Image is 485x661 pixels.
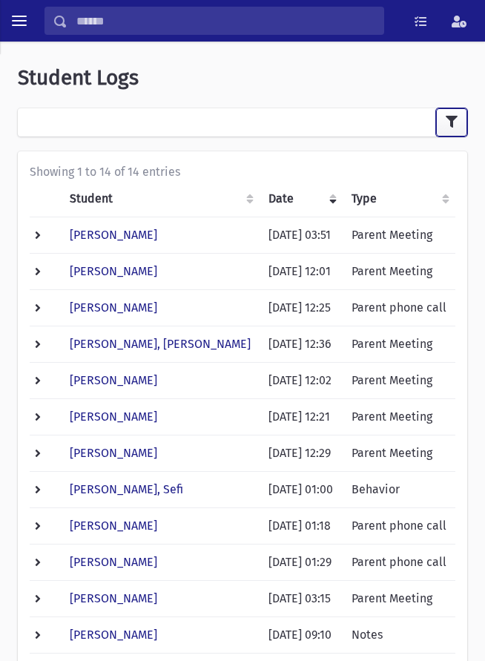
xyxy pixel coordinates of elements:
td: [DATE] 09:10 [260,616,343,653]
a: [PERSON_NAME] [70,519,157,533]
a: [PERSON_NAME] [70,446,157,460]
th: Student: activate to sort column ascending [61,181,260,217]
td: [DATE] 12:02 [260,362,343,398]
a: [PERSON_NAME] [70,591,157,605]
div: Showing 1 to 14 of 14 entries [30,163,455,181]
td: Parent Meeting [343,253,455,289]
td: Behavior [343,471,455,507]
a: [PERSON_NAME], [PERSON_NAME] [70,337,251,351]
a: [PERSON_NAME] [70,628,157,642]
td: [DATE] 12:36 [260,326,343,362]
td: Parent Meeting [343,580,455,616]
td: Parent phone call [343,507,455,544]
th: Date: activate to sort column ascending [260,181,343,217]
td: [DATE] 01:18 [260,507,343,544]
td: [DATE] 12:25 [260,289,343,326]
a: [PERSON_NAME] [70,373,157,387]
input: Search [67,7,383,35]
a: [PERSON_NAME] [70,555,157,569]
td: [DATE] 12:01 [260,253,343,289]
td: [DATE] 01:00 [260,471,343,507]
a: [PERSON_NAME] [70,300,157,315]
td: Parent Meeting [343,326,455,362]
td: Parent Meeting [343,217,455,253]
td: Parent Meeting [343,362,455,398]
td: Notes [343,616,455,653]
td: Parent Meeting [343,398,455,435]
td: Parent Meeting [343,435,455,471]
a: [PERSON_NAME], Sefi [70,482,183,496]
td: Parent phone call [343,544,455,580]
a: [PERSON_NAME] [70,228,157,242]
td: [DATE] 12:21 [260,398,343,435]
span: Student Logs [18,65,139,90]
th: Type: activate to sort column ascending [343,181,455,217]
td: [DATE] 03:15 [260,580,343,616]
a: [PERSON_NAME] [70,264,157,278]
a: [PERSON_NAME] [70,410,157,424]
td: [DATE] 01:29 [260,544,343,580]
td: [DATE] 03:51 [260,217,343,253]
td: Parent phone call [343,289,455,326]
button: toggle menu [6,7,33,34]
td: [DATE] 12:29 [260,435,343,471]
